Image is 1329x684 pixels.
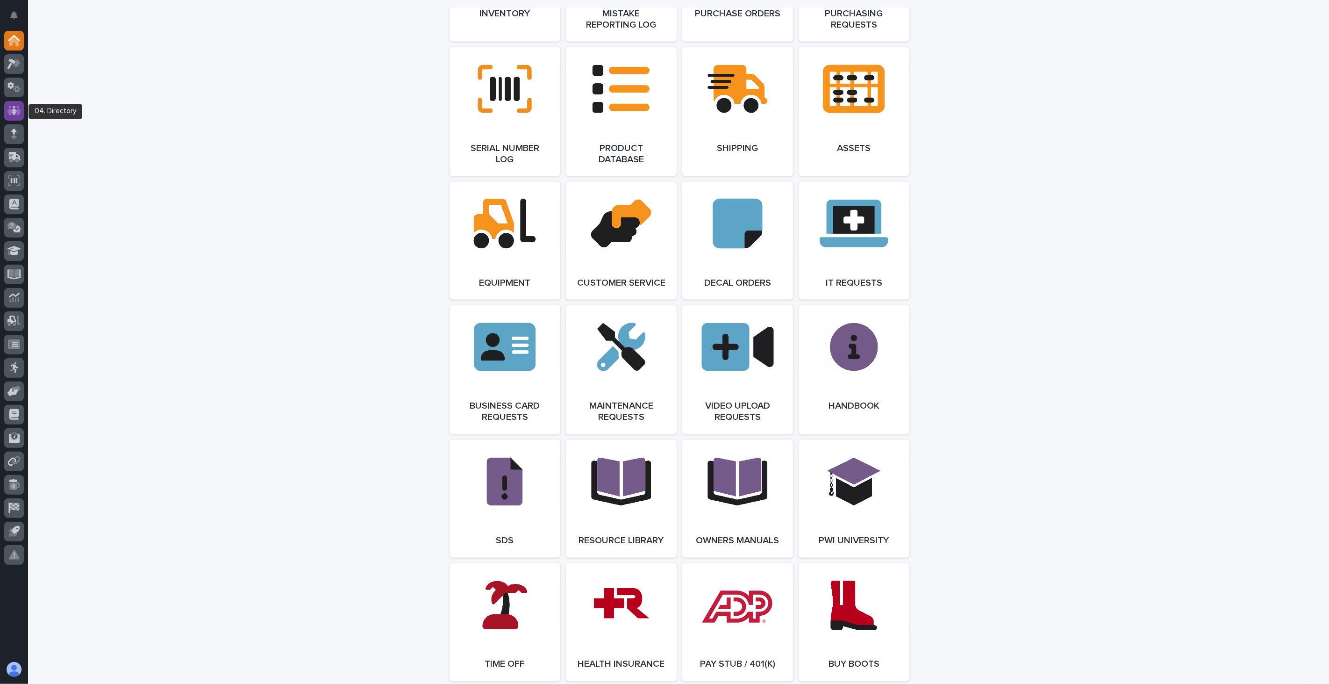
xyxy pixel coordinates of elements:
[799,563,909,681] a: Buy Boots
[799,47,909,176] a: Assets
[450,440,560,558] a: SDS
[682,47,793,176] a: Shipping
[450,47,560,176] a: Serial Number Log
[682,182,793,300] a: Decal Orders
[799,440,909,558] a: PWI University
[450,563,560,681] a: Time Off
[4,660,24,679] button: users-avatar
[12,11,24,26] div: Notifications
[566,47,677,176] a: Product Database
[566,305,677,434] a: Maintenance Requests
[799,182,909,300] a: IT Requests
[566,440,677,558] a: Resource Library
[682,305,793,434] a: Video Upload Requests
[4,6,24,25] button: Notifications
[566,563,677,681] a: Health Insurance
[682,563,793,681] a: Pay Stub / 401(k)
[682,440,793,558] a: Owners Manuals
[450,305,560,434] a: Business Card Requests
[799,305,909,434] a: Handbook
[566,182,677,300] a: Customer Service
[450,182,560,300] a: Equipment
